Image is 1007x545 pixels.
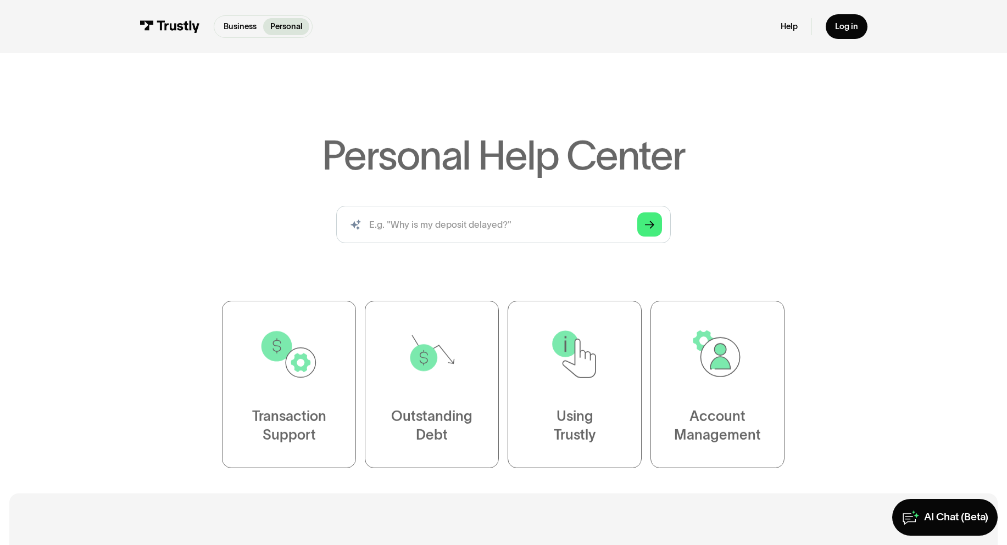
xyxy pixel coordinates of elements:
input: search [336,206,671,243]
a: Log in [826,14,867,38]
a: UsingTrustly [508,300,642,468]
div: Outstanding Debt [391,407,472,444]
form: Search [336,206,671,243]
img: Trustly Logo [140,20,199,33]
a: Help [781,21,798,32]
a: OutstandingDebt [365,300,499,468]
h1: Personal Help Center [322,136,685,176]
a: AccountManagement [651,300,785,468]
div: AI Chat (Beta) [924,510,988,524]
div: Using Trustly [554,407,596,444]
a: Business [216,18,263,35]
a: AI Chat (Beta) [892,499,998,536]
p: Business [224,20,257,32]
div: Log in [835,21,858,32]
div: Transaction Support [252,407,326,444]
div: Account Management [675,407,761,444]
a: Personal [263,18,309,35]
p: Personal [270,20,303,32]
a: TransactionSupport [222,300,356,468]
